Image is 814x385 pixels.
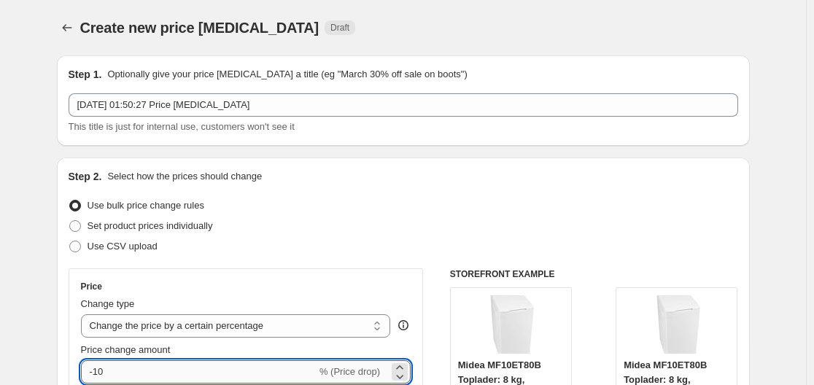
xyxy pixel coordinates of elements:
[88,220,213,231] span: Set product prices individually
[88,200,204,211] span: Use bulk price change rules
[88,241,158,252] span: Use CSV upload
[57,17,77,38] button: Price change jobs
[648,295,706,354] img: 614z6Wy204L_80x.jpg
[69,67,102,82] h2: Step 1.
[81,344,171,355] span: Price change amount
[81,360,317,384] input: -15
[396,318,411,332] div: help
[69,121,295,132] span: This title is just for internal use, customers won't see it
[107,169,262,184] p: Select how the prices should change
[481,295,540,354] img: 614z6Wy204L_80x.jpg
[319,366,380,377] span: % (Price drop)
[69,169,102,184] h2: Step 2.
[80,20,319,36] span: Create new price [MEDICAL_DATA]
[107,67,467,82] p: Optionally give your price [MEDICAL_DATA] a title (eg "March 30% off sale on boots")
[330,22,349,34] span: Draft
[81,281,102,292] h3: Price
[69,93,738,117] input: 30% off holiday sale
[450,268,738,280] h6: STOREFRONT EXAMPLE
[81,298,135,309] span: Change type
